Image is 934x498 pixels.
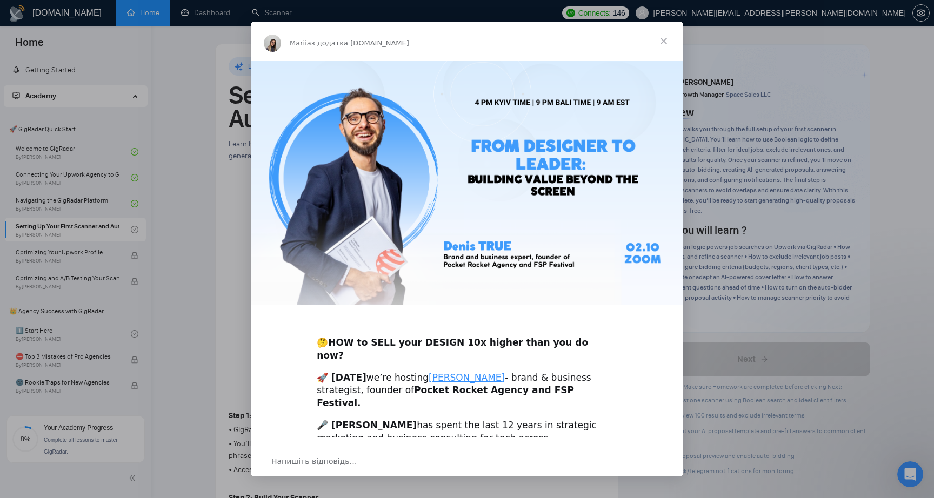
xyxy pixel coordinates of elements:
div: Відкрити бесіду й відповісти [251,446,683,476]
b: HOW to SELL your DESIGN 10x higher than you do now? [317,337,588,361]
b: 🚀 [DATE] [317,372,366,383]
div: we’re hosting - brand & business strategist, founder of [317,372,617,410]
span: з додатка [DOMAIN_NAME] [311,39,409,47]
span: Напишіть відповідь… [271,454,357,468]
b: Pocket Rocket Agency and FSP Festival. [317,385,574,408]
span: Закрити [644,22,683,60]
img: Profile image for Mariia [264,35,281,52]
b: 🎤 [PERSON_NAME] [317,420,417,430]
span: Mariia [290,39,311,47]
div: 🤔 [317,324,617,362]
a: [PERSON_NAME] [429,372,505,383]
div: has spent the last 12 years in strategic marketing and business consulting for tech across [GEOGR... [317,419,617,483]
